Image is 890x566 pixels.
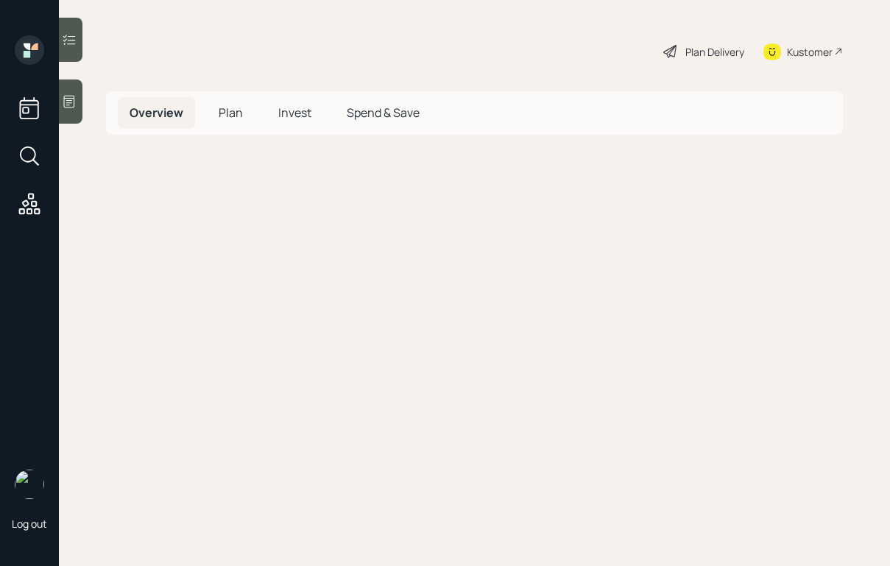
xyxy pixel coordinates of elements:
[685,44,744,60] div: Plan Delivery
[278,105,311,121] span: Invest
[12,517,47,531] div: Log out
[15,470,44,499] img: robby-grisanti-headshot.png
[130,105,183,121] span: Overview
[347,105,420,121] span: Spend & Save
[787,44,833,60] div: Kustomer
[219,105,243,121] span: Plan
